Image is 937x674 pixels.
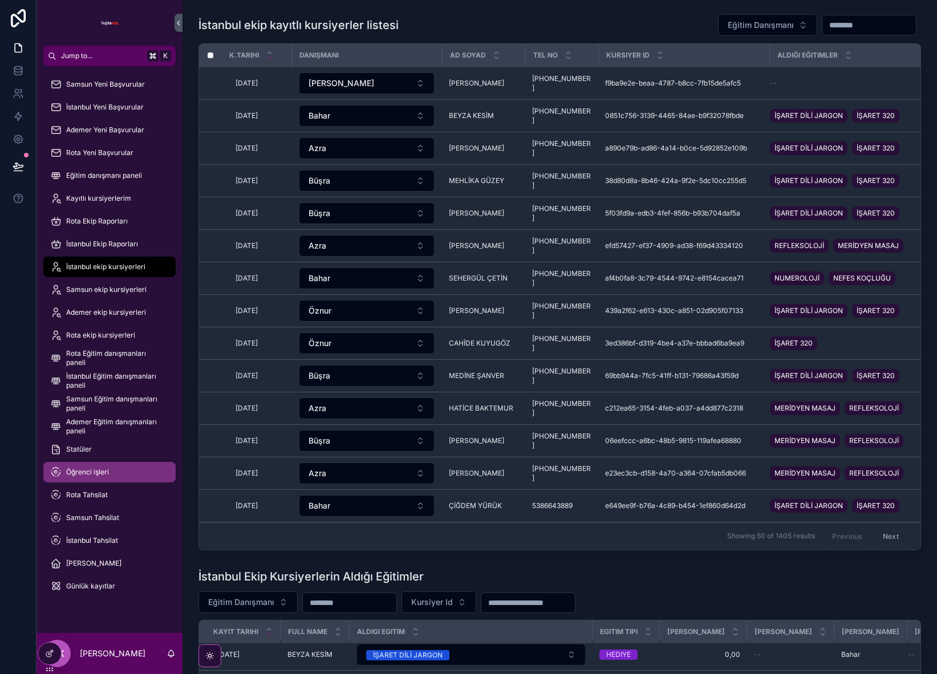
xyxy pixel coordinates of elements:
button: Select Button [357,644,585,665]
span: Kayit Tarihi [213,627,258,636]
span: 38d80d8a-8b46-424a-9f2e-5dc10cc255d5 [605,176,747,185]
span: CAHİDE KUYUGÖZ [449,339,510,348]
span: Büşra [309,435,330,446]
span: 5f03fd9a-edb3-4fef-856b-b93b704daf5a [605,209,740,218]
span: İŞARET DİLİ JARGON [774,209,843,218]
a: Samsun Yeni Başvurular [43,74,176,95]
span: [PHONE_NUMBER] [532,432,591,450]
span: İŞARET 320 [857,209,895,218]
button: Select Button [198,591,298,613]
span: [PHONE_NUMBER] [532,204,591,222]
button: Select Button [299,397,435,419]
span: Öznur [309,338,331,349]
span: Ademer Yeni Başvurular [66,125,144,135]
span: f9ba9e2e-beaa-4787-b8cc-7fb15de5afc5 [605,79,741,88]
span: İstanbul Eğitim danışmanları paneli [66,372,164,390]
span: Azra [309,403,326,414]
button: Select Button [718,14,817,36]
span: [PHONE_NUMBER] [532,172,591,190]
span: [DATE] [236,209,258,218]
span: Bahar [309,110,330,121]
a: Ademer Yeni Başvurular [43,120,176,140]
a: Ademer Eğitim danışmanları paneli [43,416,176,437]
span: SEHERGÜL ÇETİN [449,274,508,283]
span: Rota Ekip Raporları [66,217,128,226]
span: e649ee9f-b76a-4c89-b454-1ef860d64d2d [605,501,745,510]
span: İstanbul Tahsilat [66,536,118,545]
span: [PERSON_NAME] [449,241,504,250]
span: a890e79b-ad86-4a14-b0ce-5d92852e109b [605,144,747,153]
span: MERİDYEN MASAJ [774,469,835,478]
span: Öğrenci işleri [66,468,109,477]
button: Select Button [299,462,435,484]
span: [DATE] [236,404,258,413]
span: e23ec3cb-d158-4a70-a364-07cfab5db066 [605,469,746,478]
span: [PERSON_NAME] [449,436,504,445]
span: ÇİĞDEM YÜRÜK [449,501,502,510]
span: [DATE] [236,241,258,250]
span: [PHONE_NUMBER] [532,74,591,92]
span: BEYZA KESİM [449,111,494,120]
span: Rota Yeni Başvurular [66,148,133,157]
span: MEHLİKA GÜZEY [449,176,504,185]
span: MERİDYEN MASAJ [774,404,835,413]
span: [DATE] [236,144,258,153]
span: Samsun Yeni Başvurular [66,80,145,89]
span: İŞARET DİLİ JARGON [774,501,843,510]
span: Bahar [309,500,330,511]
span: MERİDYEN MASAJ [774,436,835,445]
a: Kayıtlı kursiyerlerim [43,188,176,209]
span: [PHONE_NUMBER] [532,269,591,287]
span: [DATE] [217,650,240,659]
span: [DATE] [236,469,258,478]
span: İŞARET 320 [857,144,895,153]
a: Samsun Eğitim danışmanları paneli [43,393,176,414]
span: Bahar [309,273,330,284]
span: Ademer Eğitim danışmanları paneli [66,417,164,436]
span: Günlük kayıtlar [66,582,115,591]
button: Next [875,527,907,545]
span: [PHONE_NUMBER] [532,237,591,255]
button: Select Button [299,235,435,257]
button: Jump to...K [43,46,176,66]
span: Statüler [66,445,92,454]
a: Rota Yeni Başvurular [43,143,176,163]
span: [DATE] [236,111,258,120]
span: af4b0fa8-3c79-4544-9742-e8154cacea71 [605,274,744,283]
span: 69bb944a-7fc5-41ff-b131-79686a43f59d [605,371,739,380]
span: Büşra [309,370,330,381]
span: İstanbul Yeni Başvurular [66,103,144,112]
span: HATİCE BAKTEMUR [449,404,513,413]
span: 0,00 [667,650,740,659]
span: MEDİNE ŞANVER [449,371,504,380]
span: [PHONE_NUMBER] [532,107,591,125]
a: Statüler [43,439,176,460]
a: Öğrenci işleri [43,462,176,482]
a: Samsun ekip kursiyerleri [43,279,176,300]
span: [PERSON_NAME] [309,78,374,89]
div: scrollable content [36,66,182,611]
span: [DATE] [236,176,258,185]
a: Ademer ekip kursiyerleri [43,302,176,323]
span: Büşra [309,208,330,219]
span: İstanbul Ekip Raporları [66,239,138,249]
a: İstanbul Yeni Başvurular [43,97,176,117]
span: [PHONE_NUMBER] [532,302,591,320]
span: -- [770,79,777,88]
span: [DATE] [236,436,258,445]
span: [PHONE_NUMBER] [532,464,591,482]
div: İŞARET DİLİ JARGON [373,650,443,660]
button: Select Button [299,300,435,322]
button: Select Button [299,137,435,159]
span: [PERSON_NAME] [842,627,899,636]
a: Rota Tahsilat [43,485,176,505]
a: Rota Ekip Raporları [43,211,176,232]
a: Rota Eğitim danışmanları paneli [43,348,176,368]
span: Kursiyer Id [411,596,453,608]
span: 3ed386bf-d319-4be4-a37e-bbbad6ba9ea9 [605,339,744,348]
span: İŞARET 320 [857,306,895,315]
span: 0851c756-3139-4465-84ae-b9f32078fbde [605,111,744,120]
a: Rota ekip kursiyerleri [43,325,176,346]
button: Select Button [299,267,435,289]
span: Full Name [288,627,327,636]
